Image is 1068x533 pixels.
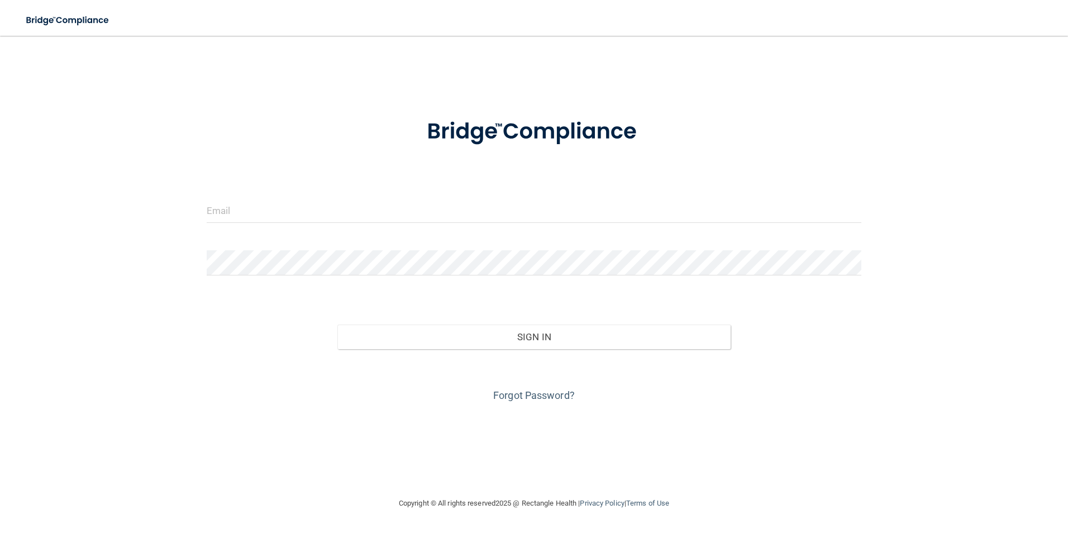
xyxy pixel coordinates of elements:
[330,486,738,521] div: Copyright © All rights reserved 2025 @ Rectangle Health | |
[626,499,669,507] a: Terms of Use
[493,389,575,401] a: Forgot Password?
[404,103,664,161] img: bridge_compliance_login_screen.278c3ca4.svg
[580,499,624,507] a: Privacy Policy
[337,325,731,349] button: Sign In
[207,198,862,223] input: Email
[17,9,120,32] img: bridge_compliance_login_screen.278c3ca4.svg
